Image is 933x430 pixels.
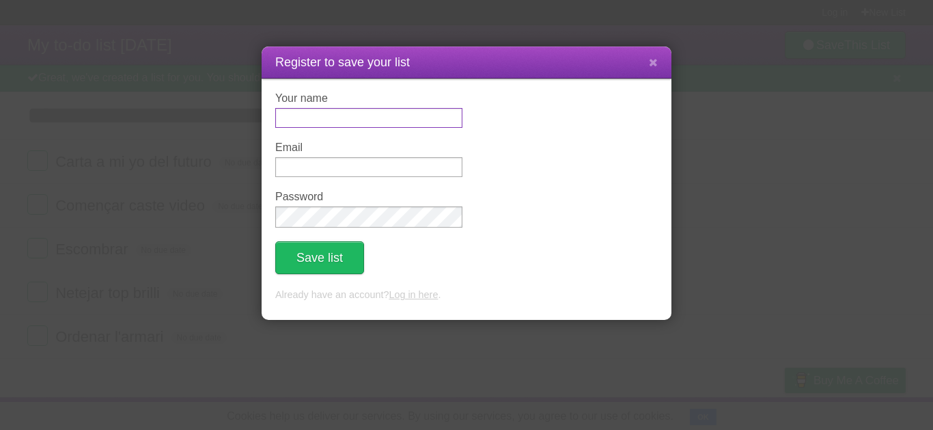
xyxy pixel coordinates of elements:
a: Log in here [389,289,438,300]
button: Save list [275,241,364,274]
label: Password [275,191,462,203]
label: Email [275,142,462,154]
p: Already have an account? . [275,288,658,303]
h1: Register to save your list [275,53,658,72]
label: Your name [275,92,462,105]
